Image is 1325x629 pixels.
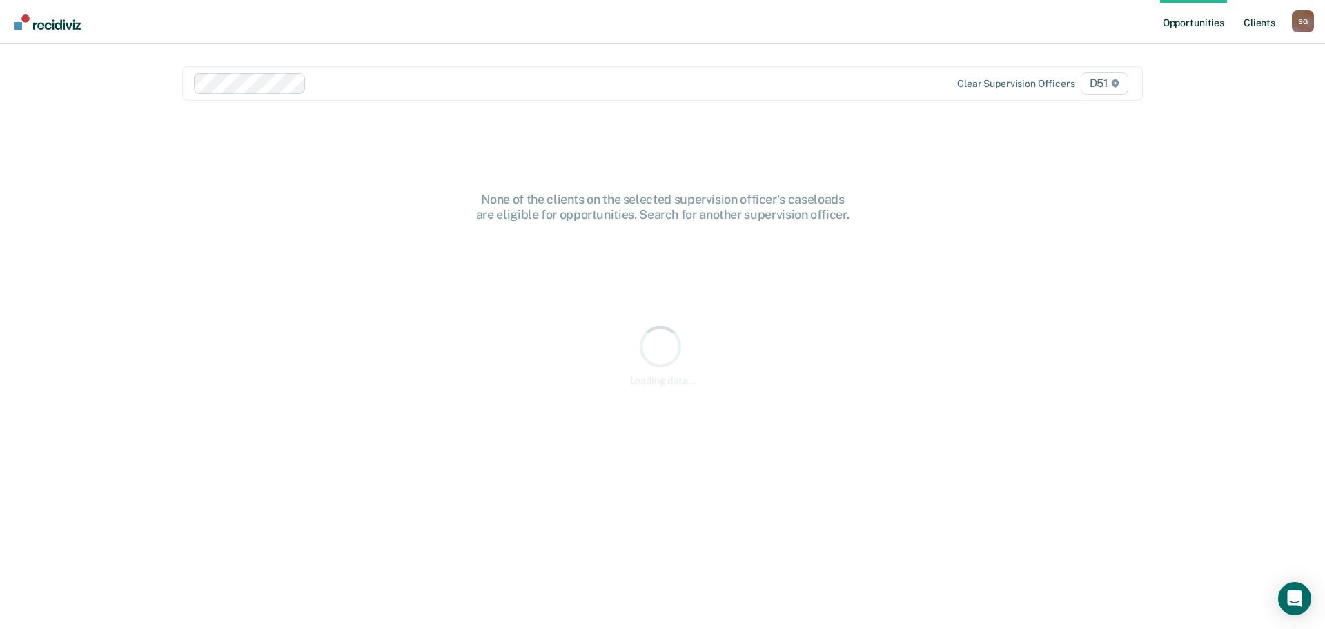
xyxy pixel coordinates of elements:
[630,375,696,387] div: Loading data...
[1081,72,1128,95] span: D51
[1292,10,1314,32] div: S G
[14,14,81,30] img: Recidiviz
[1278,582,1311,615] div: Open Intercom Messenger
[957,78,1074,90] div: Clear supervision officers
[1292,10,1314,32] button: Profile dropdown button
